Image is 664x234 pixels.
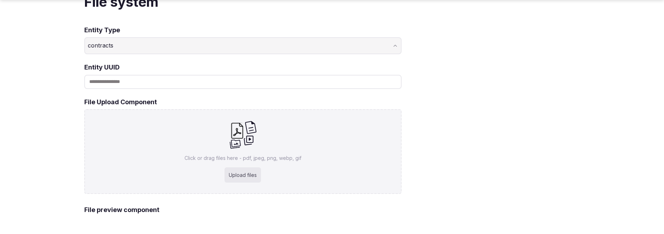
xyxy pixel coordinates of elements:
[225,167,261,183] div: Upload files
[84,205,402,214] span: File preview component
[88,41,113,50] div: contracts
[84,63,402,72] label: Entity UUID
[185,155,301,162] p: Click or drag files here - pdf, jpeg, png, webp, gif
[84,97,402,106] label: File Upload Component
[84,26,402,34] label: Entity Type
